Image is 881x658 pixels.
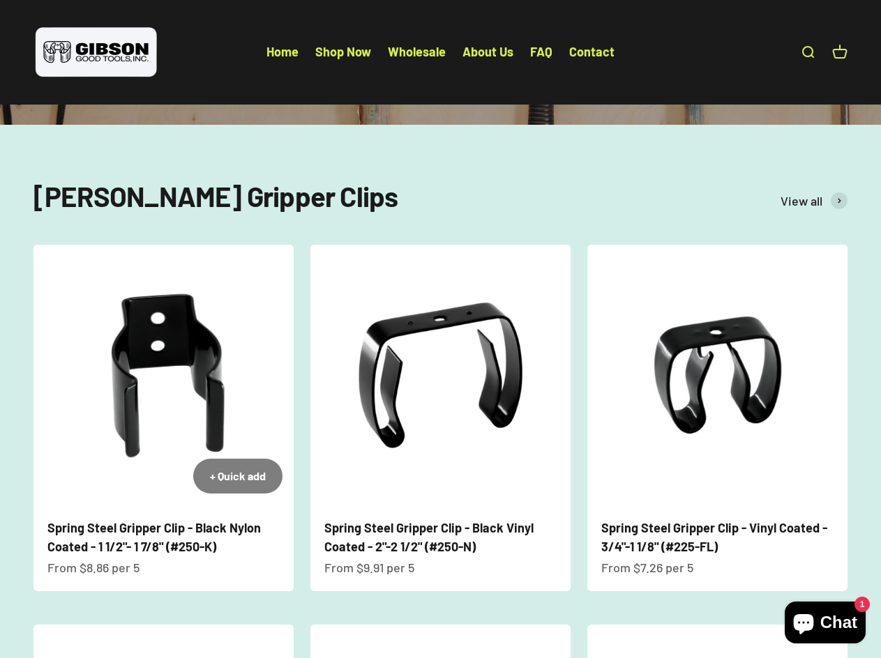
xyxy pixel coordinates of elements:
a: Spring Steel Gripper Clip - Black Nylon Coated - 1 1/2"- 1 7/8" (#250-K) [47,520,261,554]
inbox-online-store-chat: Shopify online store chat [781,602,870,647]
sale-price: From $9.91 per 5 [324,558,414,578]
a: View all [781,191,848,211]
a: About Us [462,44,513,59]
span: View all [781,191,822,211]
div: + Quick add [210,467,266,485]
a: Spring Steel Gripper Clip - Black Vinyl Coated - 2"-2 1/2" (#250-N) [324,520,534,554]
a: Spring Steel Gripper Clip - Vinyl Coated - 3/4"-1 1/8" (#225-FL) [601,520,827,554]
split-lines: [PERSON_NAME] Gripper Clips [33,179,398,213]
button: + Quick add [193,459,283,493]
a: Home [266,44,299,59]
sale-price: From $7.26 per 5 [601,558,693,578]
sale-price: From $8.86 per 5 [47,558,140,578]
a: Contact [569,44,615,59]
a: Wholesale [388,44,446,59]
a: FAQ [530,44,552,59]
a: Shop Now [315,44,371,59]
img: close up of a spring steel gripper clip, tool clip, durable, secure holding, Excellent corrosion ... [33,245,294,505]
